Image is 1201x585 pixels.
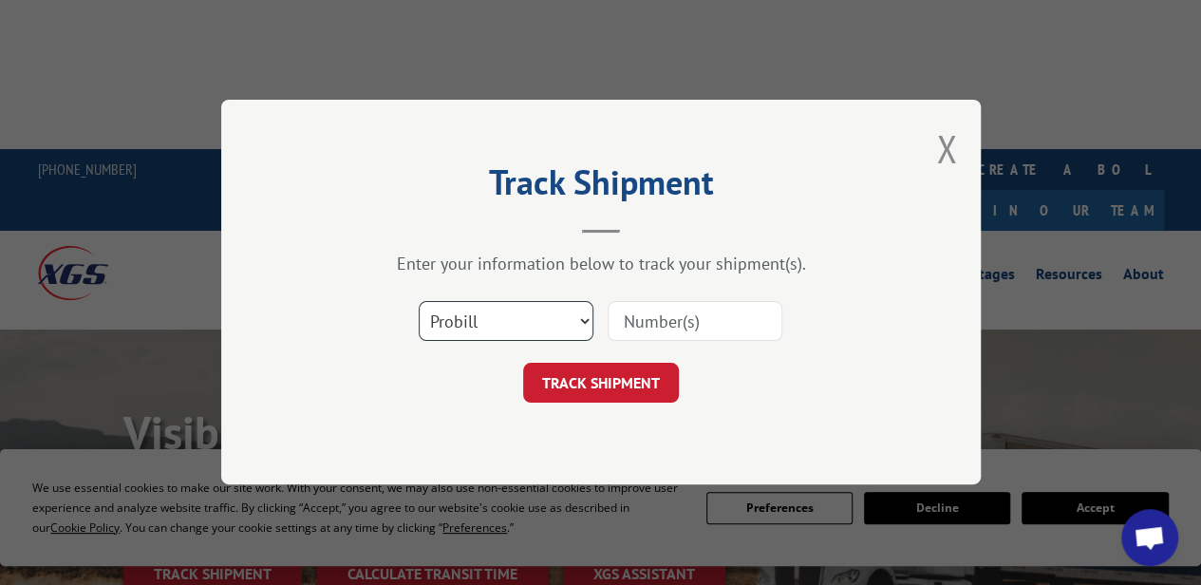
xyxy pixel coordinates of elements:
[316,169,886,205] h2: Track Shipment
[1121,509,1178,566] a: Open chat
[936,123,957,174] button: Close modal
[523,364,679,404] button: TRACK SHIPMENT
[316,254,886,275] div: Enter your information below to track your shipment(s).
[608,302,782,342] input: Number(s)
